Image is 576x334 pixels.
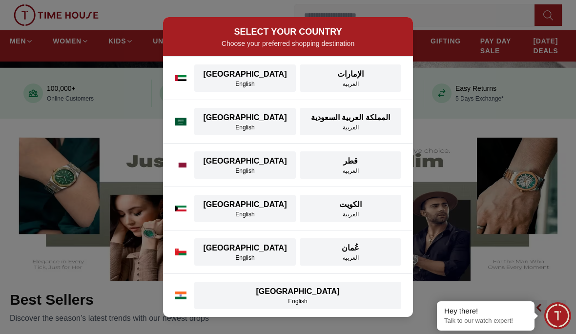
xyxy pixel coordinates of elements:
div: English [200,167,290,175]
div: [GEOGRAPHIC_DATA] [200,199,290,210]
button: [GEOGRAPHIC_DATA]English [194,238,296,266]
div: العربية [306,254,395,262]
button: [GEOGRAPHIC_DATA]English [194,151,296,179]
button: [GEOGRAPHIC_DATA]English [194,195,296,222]
div: العربية [306,167,395,175]
p: Talk to our watch expert! [444,317,527,325]
p: Choose your preferred shopping destination [175,39,401,48]
div: [GEOGRAPHIC_DATA] [200,68,290,80]
button: عُمانالعربية [300,238,401,266]
img: Kuwait flag [175,206,186,211]
div: English [200,297,395,305]
div: [GEOGRAPHIC_DATA] [200,112,290,124]
div: [GEOGRAPHIC_DATA] [200,155,290,167]
button: [GEOGRAPHIC_DATA]English [194,64,296,92]
div: English [200,80,290,88]
div: قطر [306,155,395,167]
button: الإماراتالعربية [300,64,401,92]
img: Saudi Arabia flag [175,118,186,125]
img: India flag [175,292,186,299]
div: [GEOGRAPHIC_DATA] [200,286,395,297]
div: العربية [306,124,395,131]
div: English [200,254,290,262]
button: الكويتالعربية [300,195,401,222]
div: الكويت [306,199,395,210]
div: عُمان [306,242,395,254]
img: Oman flag [175,249,186,255]
button: [GEOGRAPHIC_DATA]English [194,282,401,309]
div: Hey there! [444,306,527,316]
img: UAE flag [175,75,186,81]
div: English [200,210,290,218]
button: المملكة العربية السعوديةالعربية [300,108,401,135]
div: العربية [306,210,395,218]
img: Qatar flag [175,163,186,167]
button: قطرالعربية [300,151,401,179]
div: English [200,124,290,131]
div: العربية [306,80,395,88]
button: [GEOGRAPHIC_DATA]English [194,108,296,135]
div: الإمارات [306,68,395,80]
div: [GEOGRAPHIC_DATA] [200,242,290,254]
div: المملكة العربية السعودية [306,112,395,124]
h2: SELECT YOUR COUNTRY [175,25,401,39]
div: Chat Widget [544,302,571,329]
